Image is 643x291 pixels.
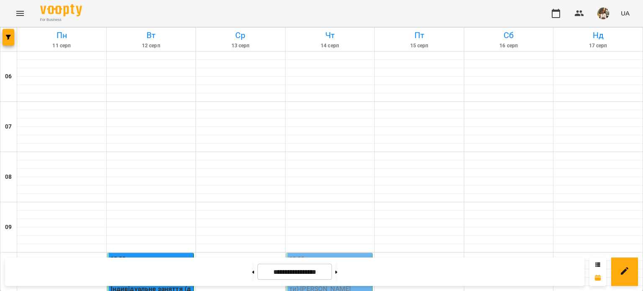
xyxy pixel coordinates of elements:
[5,122,12,131] h6: 07
[5,223,12,232] h6: 09
[18,42,105,50] h6: 11 серп
[376,42,463,50] h6: 15 серп
[621,9,630,18] span: UA
[617,5,633,21] button: UA
[197,42,284,50] h6: 13 серп
[287,42,373,50] h6: 14 серп
[555,29,641,42] h6: Нд
[18,29,105,42] h6: Пн
[376,29,463,42] h6: Пт
[108,42,195,50] h6: 12 серп
[5,72,12,81] h6: 06
[555,42,641,50] h6: 17 серп
[108,29,195,42] h6: Вт
[466,42,552,50] h6: 16 серп
[466,29,552,42] h6: Сб
[597,8,609,19] img: aea806cbca9c040a8c2344d296ea6535.jpg
[10,3,30,23] button: Menu
[5,173,12,182] h6: 08
[287,29,373,42] h6: Чт
[197,29,284,42] h6: Ср
[40,4,82,16] img: Voopty Logo
[40,17,82,23] span: For Business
